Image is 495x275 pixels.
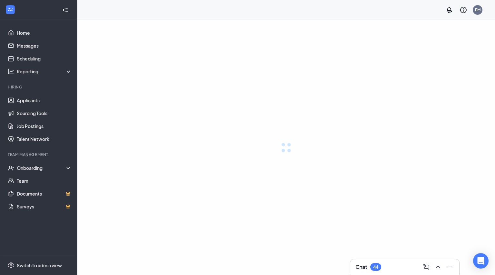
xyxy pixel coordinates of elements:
a: Scheduling [17,52,72,65]
div: 44 [373,264,378,270]
svg: ChevronUp [434,263,442,271]
div: Onboarding [17,165,72,171]
svg: Notifications [445,6,453,14]
button: Minimize [444,262,454,272]
div: Switch to admin view [17,262,62,269]
svg: WorkstreamLogo [7,6,14,13]
a: Messages [17,39,72,52]
svg: Analysis [8,68,14,75]
div: EM [475,7,480,13]
h3: Chat [355,263,367,270]
button: ComposeMessage [421,262,431,272]
div: Team Management [8,152,71,157]
a: Job Postings [17,120,72,133]
svg: QuestionInfo [460,6,467,14]
a: Sourcing Tools [17,107,72,120]
a: Home [17,26,72,39]
a: DocumentsCrown [17,187,72,200]
div: Hiring [8,84,71,90]
svg: ComposeMessage [422,263,430,271]
svg: Settings [8,262,14,269]
a: Applicants [17,94,72,107]
div: Reporting [17,68,72,75]
a: Team [17,174,72,187]
a: Talent Network [17,133,72,145]
svg: Collapse [62,7,69,13]
svg: UserCheck [8,165,14,171]
div: Open Intercom Messenger [473,253,489,269]
a: SurveysCrown [17,200,72,213]
button: ChevronUp [432,262,442,272]
svg: Minimize [446,263,453,271]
